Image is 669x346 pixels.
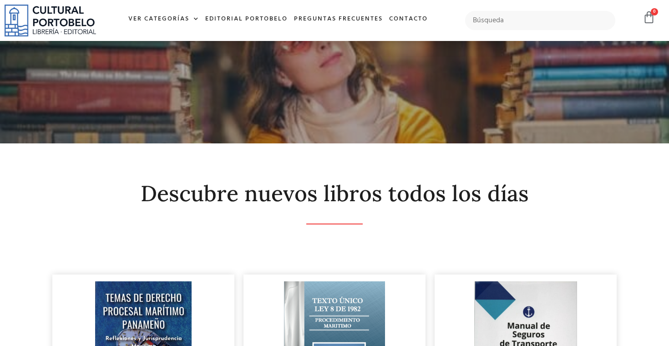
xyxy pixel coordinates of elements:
span: 0 [651,8,658,15]
a: Preguntas frecuentes [291,10,386,29]
input: Búsqueda [465,11,615,30]
a: Editorial Portobelo [202,10,291,29]
a: Ver Categorías [125,10,202,29]
a: Contacto [386,10,431,29]
a: 0 [643,11,655,24]
h2: Descubre nuevos libros todos los días [52,182,617,206]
